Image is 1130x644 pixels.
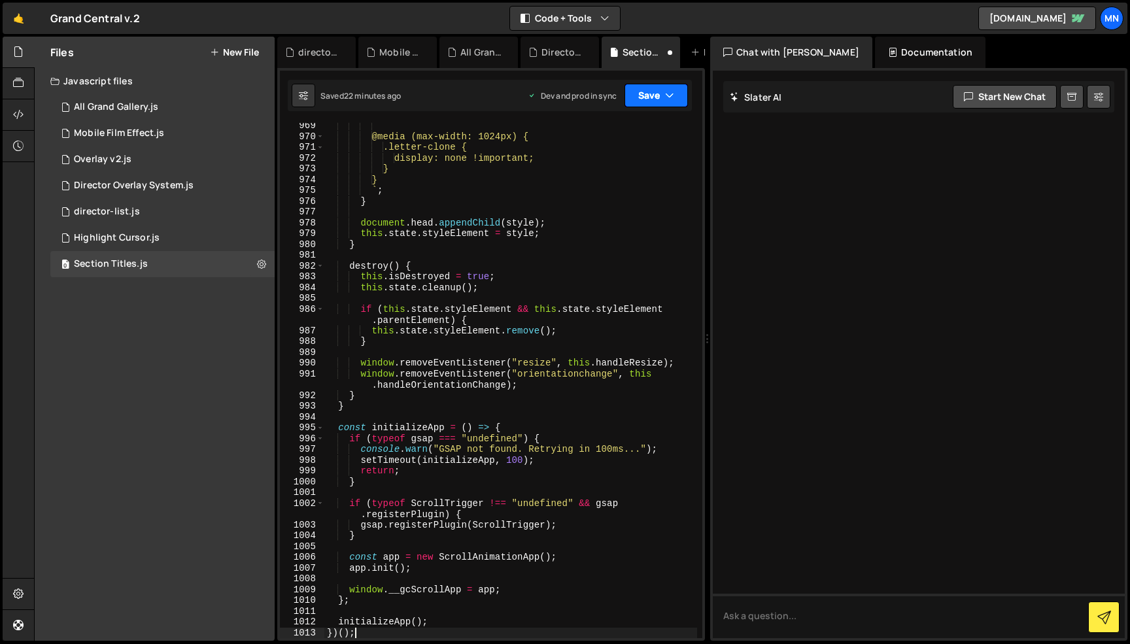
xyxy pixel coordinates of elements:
[280,552,324,563] div: 1006
[280,120,324,131] div: 969
[280,347,324,358] div: 989
[280,175,324,186] div: 974
[50,120,275,146] div: 15298/47702.js
[50,173,275,199] div: 15298/42891.js
[280,390,324,401] div: 992
[280,573,324,585] div: 1008
[280,153,324,164] div: 972
[280,207,324,218] div: 977
[280,293,324,304] div: 985
[280,336,324,347] div: 988
[280,282,324,294] div: 984
[280,628,324,639] div: 1013
[280,185,324,196] div: 975
[280,455,324,466] div: 998
[74,258,148,270] div: Section Titles.js
[298,46,340,59] div: director-list.js
[74,232,160,244] div: Highlight Cursor.js
[74,206,140,218] div: director-list.js
[35,68,275,94] div: Javascript files
[280,595,324,606] div: 1010
[528,90,617,101] div: Dev and prod in sync
[50,225,275,251] div: 15298/43117.js
[280,358,324,369] div: 990
[74,180,194,192] div: Director Overlay System.js
[280,369,324,390] div: 991
[50,10,140,26] div: Grand Central v.2
[541,46,583,59] div: Director Overlay System.js
[280,163,324,175] div: 973
[280,541,324,552] div: 1005
[978,7,1096,30] a: [DOMAIN_NAME]
[3,3,35,34] a: 🤙
[460,46,502,59] div: All Grand Gallery.js
[1100,7,1123,30] a: MN
[691,46,745,59] div: New File
[953,85,1057,109] button: Start new chat
[280,530,324,541] div: 1004
[280,498,324,520] div: 1002
[50,199,275,225] div: 15298/40379.js
[61,260,69,271] span: 0
[280,250,324,261] div: 981
[74,101,158,113] div: All Grand Gallery.js
[280,520,324,531] div: 1003
[625,84,688,107] button: Save
[379,46,421,59] div: Mobile Film Effect.js
[280,131,324,143] div: 970
[280,271,324,282] div: 983
[280,326,324,337] div: 987
[623,46,664,59] div: Section Titles.js
[280,261,324,272] div: 982
[280,563,324,574] div: 1007
[280,401,324,412] div: 993
[730,91,782,103] h2: Slater AI
[344,90,401,101] div: 22 minutes ago
[280,606,324,617] div: 1011
[280,228,324,239] div: 979
[280,218,324,229] div: 978
[280,422,324,433] div: 995
[280,617,324,628] div: 1012
[280,444,324,455] div: 997
[280,477,324,488] div: 1000
[50,45,74,59] h2: Files
[74,154,131,165] div: Overlay v2.js
[74,127,164,139] div: Mobile Film Effect.js
[710,37,872,68] div: Chat with [PERSON_NAME]
[50,251,275,277] div: 15298/40223.js
[280,433,324,445] div: 996
[210,47,259,58] button: New File
[280,487,324,498] div: 1001
[320,90,401,101] div: Saved
[280,412,324,423] div: 994
[50,94,275,120] div: 15298/43578.js
[510,7,620,30] button: Code + Tools
[50,146,275,173] div: 15298/45944.js
[280,142,324,153] div: 971
[280,239,324,250] div: 980
[280,196,324,207] div: 976
[280,304,324,326] div: 986
[280,466,324,477] div: 999
[280,585,324,596] div: 1009
[875,37,985,68] div: Documentation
